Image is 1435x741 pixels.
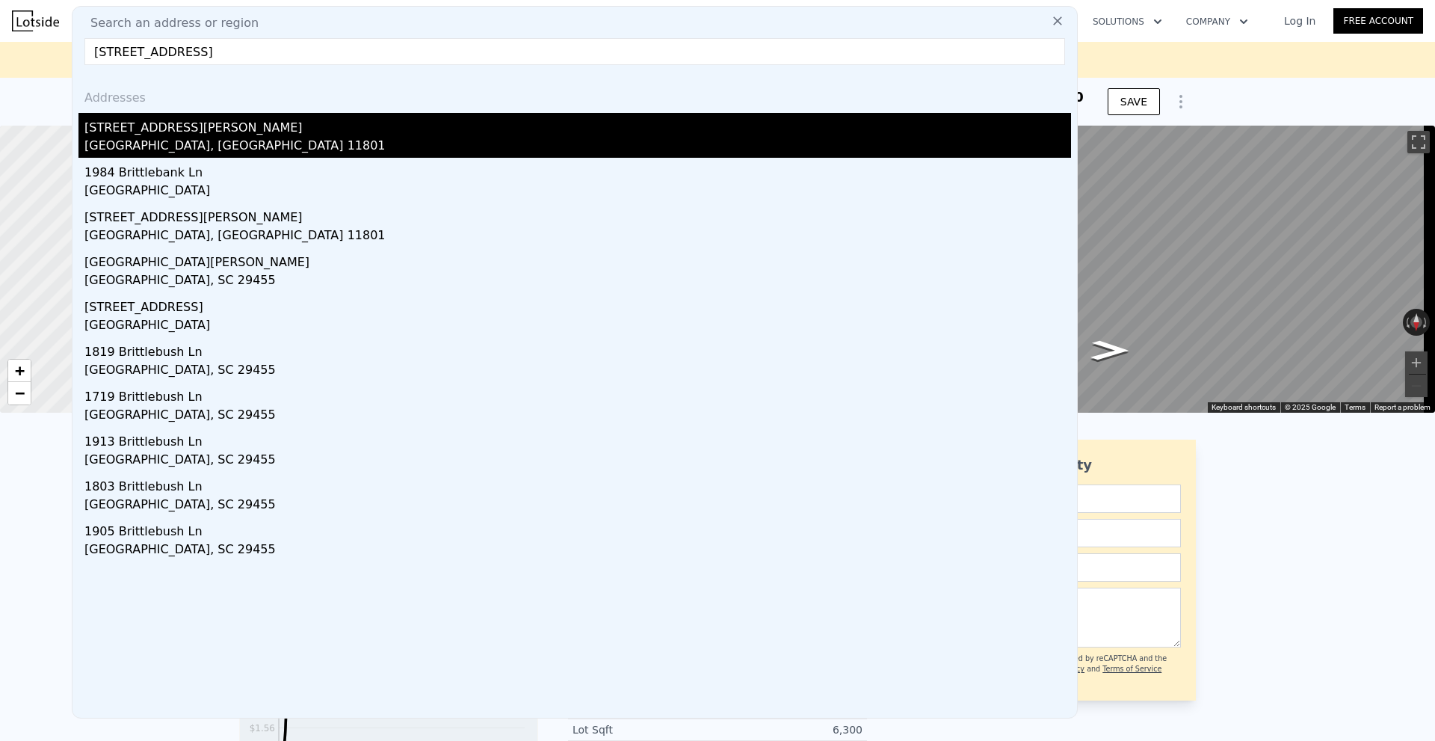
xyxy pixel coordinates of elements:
img: Lotside [12,10,59,31]
button: Solutions [1081,8,1174,35]
a: Terms (opens in new tab) [1345,403,1365,411]
span: − [15,384,25,402]
div: [GEOGRAPHIC_DATA], [GEOGRAPHIC_DATA] 11801 [84,137,1071,158]
div: [GEOGRAPHIC_DATA], SC 29455 [84,496,1071,517]
div: 1803 Brittlebush Ln [84,472,1071,496]
a: Terms of Service [1102,665,1161,673]
button: Toggle fullscreen view [1407,131,1430,153]
a: Zoom out [8,382,31,405]
path: Go West, Brittle Ln [1075,336,1145,365]
div: 6,300 [717,722,862,737]
button: SAVE [1108,88,1160,115]
div: [GEOGRAPHIC_DATA], SC 29455 [84,361,1071,382]
div: [GEOGRAPHIC_DATA][PERSON_NAME] [84,247,1071,271]
button: Company [1174,8,1260,35]
div: [GEOGRAPHIC_DATA] [84,316,1071,337]
div: Addresses [78,77,1071,113]
input: Enter an address, city, region, neighborhood or zip code [84,38,1065,65]
button: Reset the view [1410,309,1422,336]
span: Search an address or region [78,14,259,32]
div: [GEOGRAPHIC_DATA], SC 29455 [84,541,1071,562]
div: [GEOGRAPHIC_DATA], SC 29455 [84,271,1071,292]
a: Zoom in [8,360,31,382]
button: Zoom out [1405,375,1428,397]
div: [STREET_ADDRESS] [84,292,1071,316]
a: Report a problem [1374,403,1431,411]
button: Show Options [1166,87,1196,117]
div: 1913 Brittlebush Ln [84,427,1071,451]
div: [STREET_ADDRESS][PERSON_NAME] [84,113,1071,137]
button: Keyboard shortcuts [1212,402,1276,413]
div: This site is protected by reCAPTCHA and the Google and apply. [1008,654,1181,686]
div: 1819 Brittlebush Ln [84,337,1071,361]
button: Zoom in [1405,351,1428,374]
div: 1719 Brittlebush Ln [84,382,1071,406]
a: Log In [1266,13,1333,28]
span: + [15,361,25,380]
div: 1984 Brittlebank Ln [84,158,1071,182]
div: [GEOGRAPHIC_DATA], SC 29455 [84,406,1071,427]
div: 1905 Brittlebush Ln [84,517,1071,541]
div: [GEOGRAPHIC_DATA] [84,182,1071,203]
button: Rotate clockwise [1422,309,1431,336]
span: © 2025 Google [1285,403,1336,411]
div: Lot Sqft [573,722,717,737]
button: Rotate counterclockwise [1403,309,1411,336]
div: [GEOGRAPHIC_DATA], SC 29455 [84,451,1071,472]
div: [GEOGRAPHIC_DATA], [GEOGRAPHIC_DATA] 11801 [84,227,1071,247]
a: Free Account [1333,8,1423,34]
tspan: $1.56 [250,723,275,734]
div: [STREET_ADDRESS][PERSON_NAME] [84,203,1071,227]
